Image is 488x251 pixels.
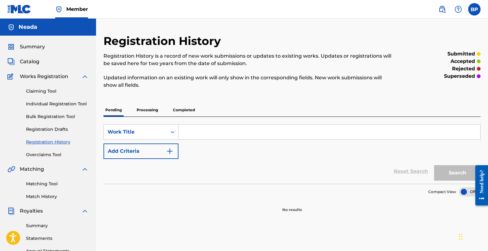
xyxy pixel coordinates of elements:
div: Drag [459,227,463,246]
p: superseded [444,73,475,80]
img: Catalog [7,58,15,65]
a: Individual Registration Tool [26,101,89,107]
p: rejected [452,65,475,73]
a: Claiming Tool [26,88,89,95]
img: MLC Logo [7,5,31,14]
a: Registration History [26,139,89,145]
span: Matching [20,165,44,173]
span: Summary [20,43,45,51]
img: expand [81,207,89,215]
a: Matching Tool [26,181,89,187]
a: Registration Drafts [26,126,89,133]
p: Processing [135,103,160,117]
p: submitted [447,50,475,58]
div: Help [452,3,464,15]
span: Royalties [20,207,43,215]
p: Updated information on an existing work will only show in the corresponding fields. New work subm... [103,74,394,89]
img: 9d2ae6d4665cec9f34b9.svg [166,148,174,155]
a: Summary [26,222,89,229]
a: CatalogCatalog [7,58,39,65]
img: Royalties [7,207,15,215]
a: SummarySummary [7,43,45,51]
img: Top Rightsholder [55,6,63,13]
img: Summary [7,43,15,51]
a: Public Search [436,3,448,15]
button: Add Criteria [103,143,178,159]
div: Work Title [108,128,163,136]
a: Bulk Registration Tool [26,113,89,120]
img: Accounts [7,24,15,31]
form: Search Form [103,124,481,184]
img: Matching [7,165,15,173]
a: Statements [26,235,89,242]
img: help [455,6,462,13]
p: No results [282,200,302,213]
h5: Neada [19,24,37,31]
img: expand [81,73,89,80]
h2: Registration History [103,34,224,48]
p: Registration History is a record of new work submissions or updates to existing works. Updates or... [103,52,394,67]
iframe: Chat Widget [457,221,488,251]
p: Completed [171,103,197,117]
span: Works Registration [20,73,68,80]
img: search [438,6,446,13]
span: Member [66,6,88,13]
p: accepted [451,58,475,65]
img: expand [81,165,89,173]
img: Works Registration [7,73,15,80]
div: User Menu [468,3,481,15]
p: Pending [103,103,124,117]
iframe: Resource Center [471,160,488,211]
a: Match History [26,193,89,200]
span: Catalog [20,58,39,65]
span: Compact View [428,189,456,195]
a: Overclaims Tool [26,152,89,158]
